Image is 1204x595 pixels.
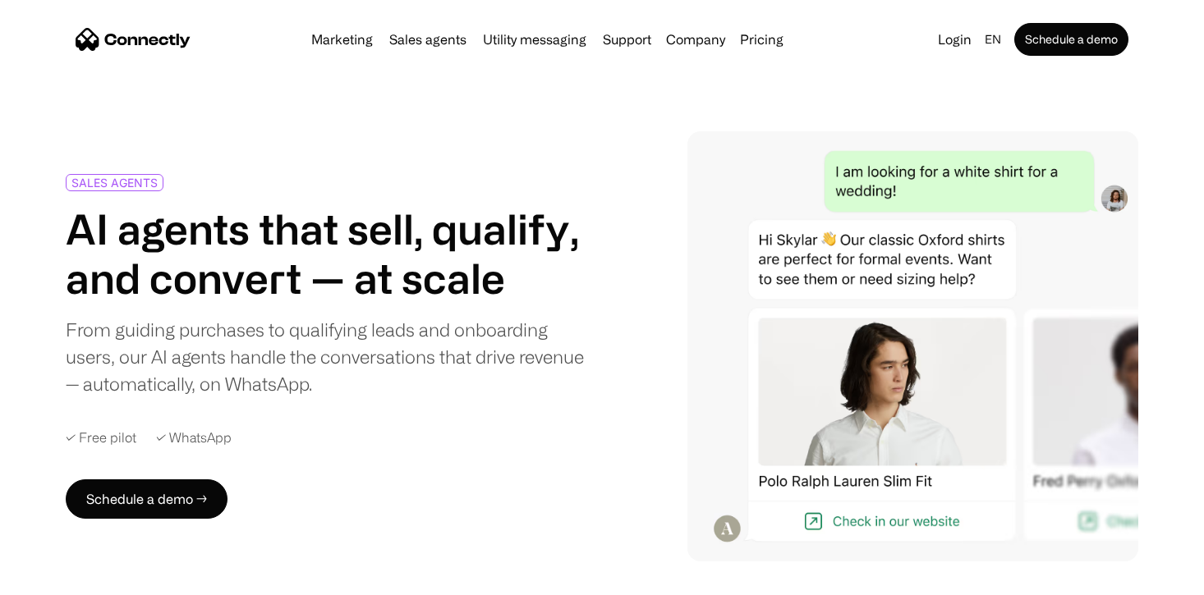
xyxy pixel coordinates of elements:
[985,28,1001,51] div: en
[1014,23,1128,56] a: Schedule a demo
[931,28,978,51] a: Login
[66,430,136,446] div: ✓ Free pilot
[596,33,658,46] a: Support
[661,28,730,51] div: Company
[76,27,191,52] a: home
[666,28,725,51] div: Company
[476,33,593,46] a: Utility messaging
[733,33,790,46] a: Pricing
[66,204,595,303] h1: AI agents that sell, qualify, and convert — at scale
[66,316,595,397] div: From guiding purchases to qualifying leads and onboarding users, our AI agents handle the convers...
[66,479,227,519] a: Schedule a demo →
[33,566,99,589] ul: Language list
[16,565,99,589] aside: Language selected: English
[156,430,232,446] div: ✓ WhatsApp
[71,176,158,189] div: SALES AGENTS
[978,28,1011,51] div: en
[383,33,473,46] a: Sales agents
[305,33,379,46] a: Marketing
